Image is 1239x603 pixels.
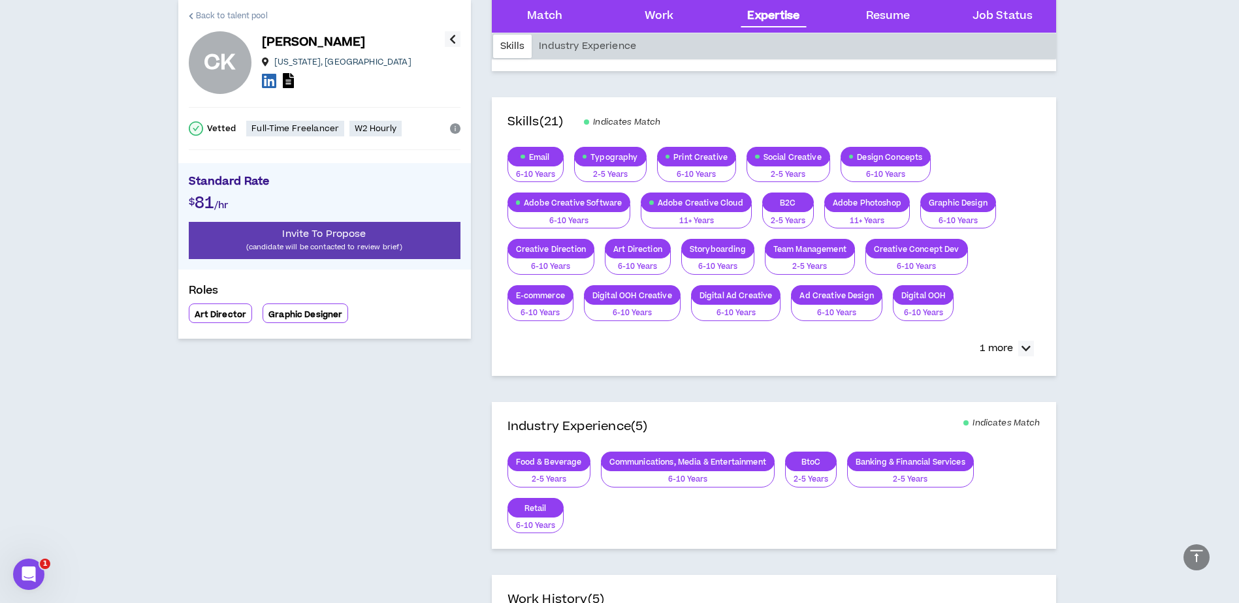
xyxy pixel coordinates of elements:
p: 2-5 Years [771,215,805,227]
p: Typography [575,152,646,162]
button: 6-10 Years [691,296,781,321]
p: 6-10 Years [799,307,874,319]
div: Industry Experience [532,35,643,58]
p: [PERSON_NAME] [262,33,366,52]
span: Back to talent pool [196,10,268,22]
span: check-circle [189,121,203,136]
button: 2-5 Years [785,463,837,487]
button: 2-5 Years [507,463,590,487]
button: 6-10 Years [507,204,631,229]
p: Creative Direction [508,244,594,254]
button: 6-10 Years [507,296,573,321]
button: 6-10 Years [791,296,882,321]
p: 2-5 Years [516,474,582,486]
p: 2-5 Years [583,169,638,181]
p: Vetted [207,123,236,134]
button: 6-10 Years [920,204,996,229]
span: $ [189,195,195,209]
p: Team Management [765,244,854,254]
p: Print Creative [658,152,736,162]
p: Digital Ad Creative [692,290,780,300]
div: Resume [866,8,910,25]
p: Social Creative [747,152,829,162]
p: Art Director [195,309,247,320]
button: 2-5 Years [574,158,647,183]
p: 6-10 Years [592,307,672,319]
button: 11+ Years [641,204,751,229]
p: 6-10 Years [874,261,959,273]
p: Banking & Financial Services [848,457,973,467]
div: Expertise [747,8,799,25]
p: Communications, Media & Entertainment [602,457,774,467]
p: 6-10 Years [609,474,766,486]
p: [US_STATE] , [GEOGRAPHIC_DATA] [274,57,411,67]
button: 6-10 Years [681,250,754,275]
p: Full-Time Freelancer [251,123,339,134]
div: Skills [493,35,532,58]
button: 6-10 Years [507,250,595,275]
button: 6-10 Years [601,463,775,487]
p: Adobe Creative Cloud [641,198,750,208]
p: Storyboarding [682,244,754,254]
span: info-circle [450,123,460,134]
p: 1 more [980,341,1013,356]
span: 1 [40,559,50,569]
button: 6-10 Years [605,250,671,275]
h4: Skills (21) [507,113,564,131]
p: 6-10 Years [516,169,555,181]
p: 2-5 Years [755,169,822,181]
button: 1 more [973,337,1040,360]
span: Invite To Propose [282,227,366,241]
p: 6-10 Years [516,261,587,273]
button: 2-5 Years [762,204,814,229]
h4: Industry Experience (5) [507,418,648,436]
button: 6-10 Years [584,296,681,321]
p: 6-10 Years [516,520,555,532]
p: E-commerce [508,290,573,300]
p: Standard Rate [189,174,460,193]
p: B2C [763,198,813,208]
span: Indicates Match [973,418,1040,428]
p: 6-10 Years [613,261,662,273]
div: Work [645,8,674,25]
p: Art Direction [605,244,670,254]
button: 2-5 Years [747,158,830,183]
button: 6-10 Years [657,158,737,183]
p: Creative Concept Dev [866,244,967,254]
p: 2-5 Years [773,261,846,273]
p: 11+ Years [649,215,743,227]
div: Match [527,8,562,25]
div: Christie K. [189,31,251,94]
span: vertical-align-top [1189,548,1204,564]
p: 6-10 Years [849,169,923,181]
button: 6-10 Years [865,250,968,275]
button: 2-5 Years [847,463,974,487]
button: 6-10 Years [507,158,564,183]
button: Invite To Propose(candidate will be contacted to review brief) [189,222,460,259]
p: Adobe Photoshop [825,198,909,208]
p: 6-10 Years [700,307,773,319]
p: (candidate will be contacted to review brief) [189,241,460,253]
p: 11+ Years [833,215,901,227]
p: Ad Creative Design [792,290,882,300]
span: Indicates Match [593,117,660,127]
button: 11+ Years [824,204,910,229]
p: 2-5 Years [794,474,828,486]
p: Food & Beverage [508,457,590,467]
p: Roles [189,283,460,303]
p: BtoC [786,457,836,467]
span: 81 [195,192,214,215]
p: 6-10 Years [516,215,622,227]
p: 6-10 Years [901,307,946,319]
p: Graphic Designer [268,309,342,320]
p: Retail [508,503,563,513]
p: 2-5 Years [856,474,965,486]
div: CK [204,52,236,73]
button: 6-10 Years [507,509,564,534]
button: 2-5 Years [765,250,855,275]
p: Digital OOH Creative [585,290,680,300]
div: Job Status [973,8,1033,25]
p: Adobe Creative Software [508,198,630,208]
p: Graphic Design [921,198,995,208]
button: 6-10 Years [893,296,954,321]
